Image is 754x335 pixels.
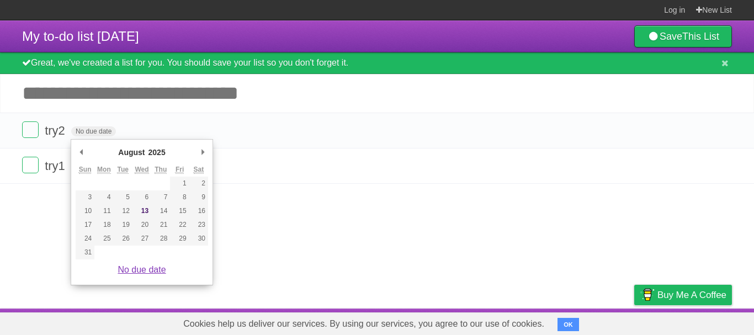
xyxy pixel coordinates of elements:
abbr: Monday [97,166,111,174]
button: 31 [76,246,94,259]
a: Privacy [620,311,649,332]
button: 20 [132,218,151,232]
button: 29 [170,232,189,246]
button: 1 [170,177,189,190]
button: 18 [94,218,113,232]
button: 2 [189,177,208,190]
a: No due date [118,265,166,274]
button: 4 [94,190,113,204]
button: 24 [76,232,94,246]
button: 23 [189,218,208,232]
button: Previous Month [76,144,87,161]
button: Next Month [197,144,208,161]
button: 10 [76,204,94,218]
button: 19 [114,218,132,232]
a: Suggest a feature [662,311,732,332]
div: 2025 [147,144,167,161]
div: August [116,144,146,161]
button: 6 [132,190,151,204]
span: try2 [45,124,68,137]
button: 27 [132,232,151,246]
a: About [487,311,511,332]
span: My to-do list [DATE] [22,29,139,44]
button: 14 [151,204,170,218]
abbr: Thursday [155,166,167,174]
button: 12 [114,204,132,218]
button: 11 [94,204,113,218]
button: 3 [76,190,94,204]
span: try1 [45,159,68,173]
a: Developers [524,311,569,332]
img: Buy me a coffee [640,285,655,304]
button: 26 [114,232,132,246]
button: 9 [189,190,208,204]
button: 21 [151,218,170,232]
button: 15 [170,204,189,218]
abbr: Saturday [194,166,204,174]
abbr: Friday [176,166,184,174]
button: 22 [170,218,189,232]
abbr: Wednesday [135,166,148,174]
button: 17 [76,218,94,232]
button: 13 [132,204,151,218]
a: Buy me a coffee [634,285,732,305]
button: 7 [151,190,170,204]
button: 25 [94,232,113,246]
a: Terms [582,311,607,332]
button: 30 [189,232,208,246]
abbr: Sunday [79,166,92,174]
label: Done [22,157,39,173]
a: SaveThis List [634,25,732,47]
span: No due date [71,126,116,136]
label: Done [22,121,39,138]
abbr: Tuesday [117,166,128,174]
b: This List [682,31,719,42]
button: 5 [114,190,132,204]
span: Cookies help us deliver our services. By using our services, you agree to our use of cookies. [172,313,555,335]
button: 28 [151,232,170,246]
button: 16 [189,204,208,218]
span: Buy me a coffee [657,285,726,305]
button: 8 [170,190,189,204]
button: OK [557,318,579,331]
